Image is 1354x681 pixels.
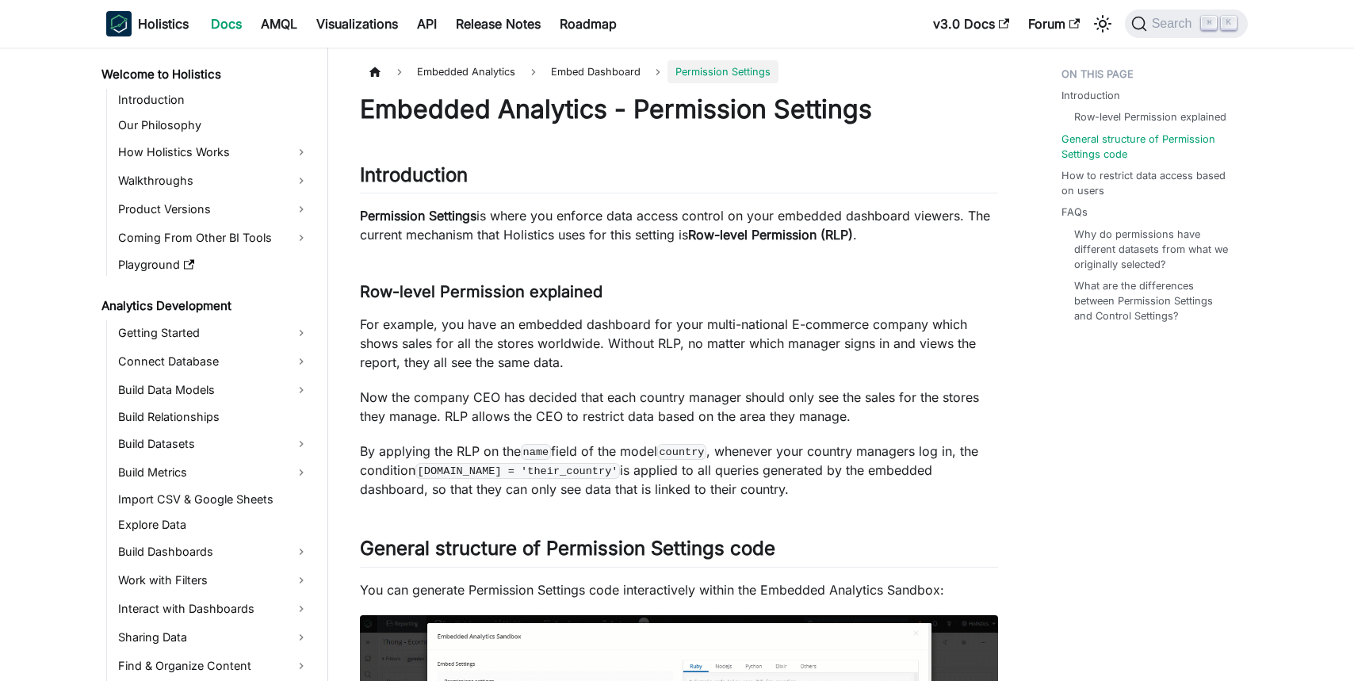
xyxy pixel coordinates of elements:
[113,514,314,536] a: Explore Data
[551,66,641,78] span: Embed Dashboard
[360,208,476,224] strong: Permission Settings
[360,206,998,244] p: is where you enforce data access control on your embedded dashboard viewers. The current mechanis...
[360,315,998,372] p: For example, you have an embedded dashboard for your multi-national E-commerce company which show...
[1201,16,1217,30] kbd: ⌘
[360,282,998,302] h3: Row-level Permission explained
[106,11,132,36] img: Holistics
[543,60,648,83] a: Embed Dashboard
[113,225,314,251] a: Coming From Other BI Tools
[113,320,314,346] a: Getting Started
[113,254,314,276] a: Playground
[113,568,314,593] a: Work with Filters
[307,11,407,36] a: Visualizations
[360,94,998,125] h1: Embedded Analytics - Permission Settings
[1074,278,1232,324] a: What are the differences between Permission Settings and Control Settings?
[360,60,390,83] a: Home page
[113,168,314,193] a: Walkthroughs
[113,197,314,222] a: Product Versions
[113,114,314,136] a: Our Philosophy
[1221,16,1237,30] kbd: K
[138,14,189,33] b: Holistics
[667,60,778,83] span: Permission Settings
[1074,227,1232,273] a: Why do permissions have different datasets from what we originally selected?
[1061,168,1238,198] a: How to restrict data access based on users
[521,444,551,460] code: name
[97,63,314,86] a: Welcome to Holistics
[90,48,328,681] nav: Docs sidebar
[688,227,853,243] strong: Row-level Permission (RLP)
[360,580,998,599] p: You can generate Permission Settings code interactively within the Embedded Analytics Sandbox:
[360,60,998,83] nav: Breadcrumbs
[113,539,314,564] a: Build Dashboards
[1019,11,1089,36] a: Forum
[407,11,446,36] a: API
[360,163,998,193] h2: Introduction
[1125,10,1248,38] button: Search (Command+K)
[113,377,314,403] a: Build Data Models
[409,60,523,83] span: Embedded Analytics
[251,11,307,36] a: AMQL
[113,89,314,111] a: Introduction
[1090,11,1115,36] button: Switch between dark and light mode (currently light mode)
[446,11,550,36] a: Release Notes
[113,140,314,165] a: How Holistics Works
[1147,17,1202,31] span: Search
[1061,88,1120,103] a: Introduction
[113,349,314,374] a: Connect Database
[924,11,1019,36] a: v3.0 Docs
[360,442,998,499] p: By applying the RLP on the field of the model , whenever your country managers log in, the condit...
[113,625,314,650] a: Sharing Data
[106,11,189,36] a: HolisticsHolistics
[113,488,314,511] a: Import CSV & Google Sheets
[1061,205,1088,220] a: FAQs
[1074,109,1226,124] a: Row-level Permission explained
[113,431,314,457] a: Build Datasets
[113,406,314,428] a: Build Relationships
[550,11,626,36] a: Roadmap
[113,596,314,622] a: Interact with Dashboards
[360,537,998,567] h2: General structure of Permission Settings code
[1061,132,1238,162] a: General structure of Permission Settings code
[415,463,620,479] code: [DOMAIN_NAME] = 'their_country'
[113,460,314,485] a: Build Metrics
[97,295,314,317] a: Analytics Development
[657,444,706,460] code: country
[201,11,251,36] a: Docs
[360,388,998,426] p: Now the company CEO has decided that each country manager should only see the sales for the store...
[113,653,314,679] a: Find & Organize Content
